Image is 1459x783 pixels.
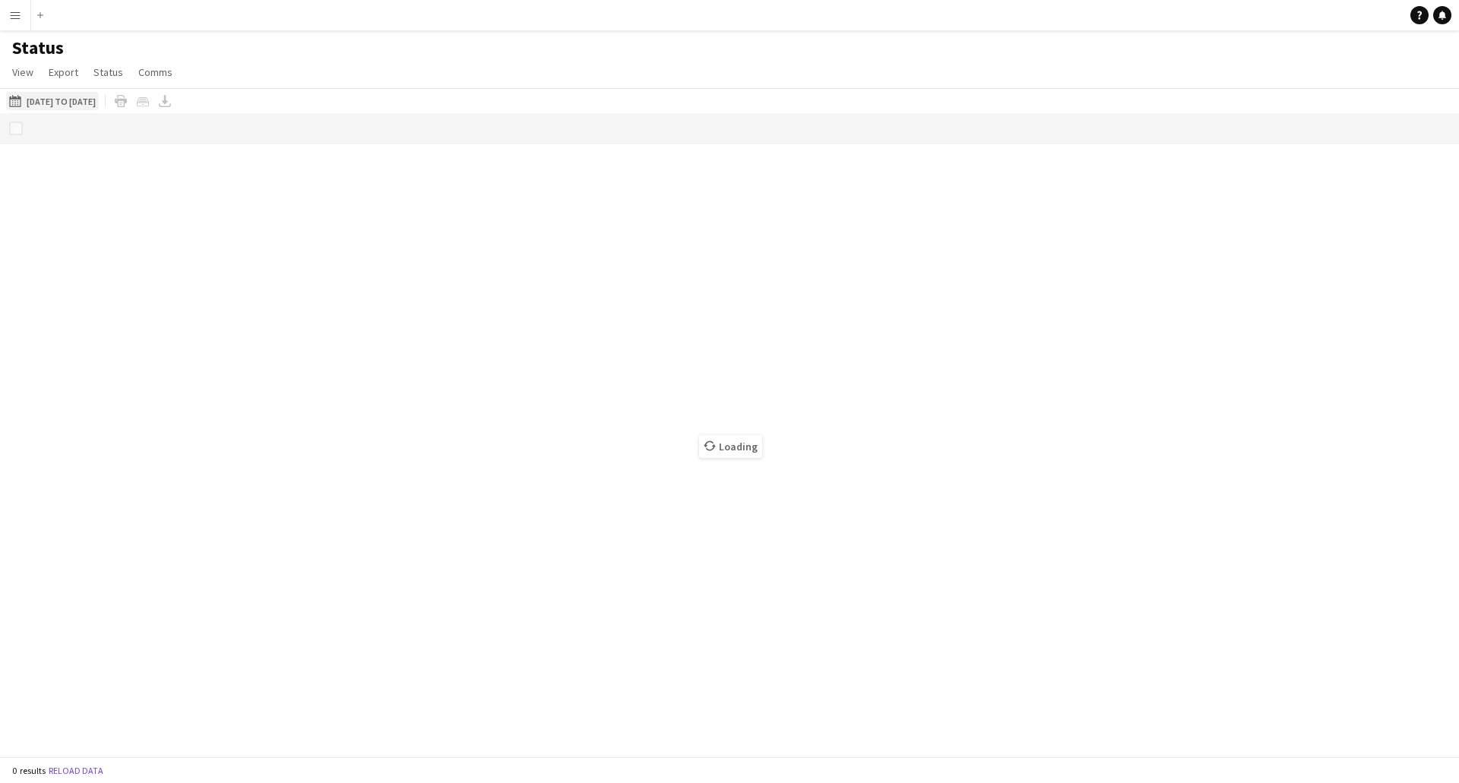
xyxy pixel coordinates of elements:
a: Comms [132,62,179,82]
a: Export [43,62,84,82]
a: Status [87,62,129,82]
span: Comms [138,65,172,79]
span: Status [93,65,123,79]
span: View [12,65,33,79]
span: Export [49,65,78,79]
button: Reload data [46,762,106,779]
span: Loading [699,435,762,458]
button: [DATE] to [DATE] [6,92,99,110]
a: View [6,62,40,82]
